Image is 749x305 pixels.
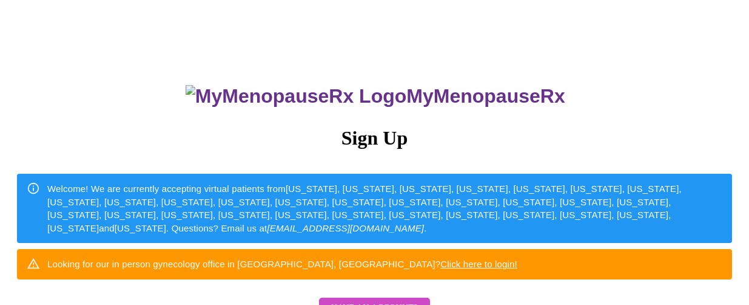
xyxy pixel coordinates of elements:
[17,127,732,149] h3: Sign Up
[267,223,424,233] em: [EMAIL_ADDRESS][DOMAIN_NAME]
[19,85,733,108] h3: MyMenopauseRx
[47,177,722,239] div: Welcome! We are currently accepting virtual patients from [US_STATE], [US_STATE], [US_STATE], [US...
[186,85,406,108] img: MyMenopauseRx Logo
[47,253,517,275] div: Looking for our in person gynecology office in [GEOGRAPHIC_DATA], [GEOGRAPHIC_DATA]?
[440,259,517,269] a: Click here to login!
